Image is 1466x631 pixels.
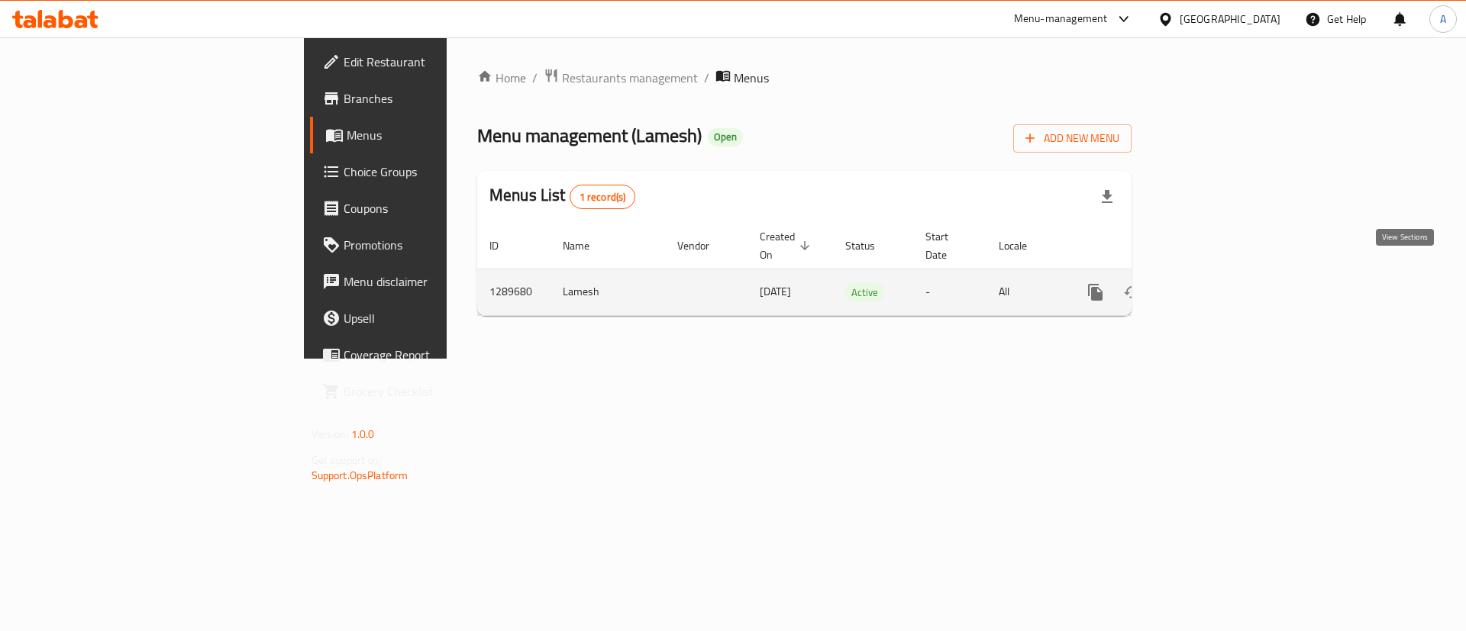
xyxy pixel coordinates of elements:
a: Branches [310,80,549,117]
span: 1 record(s) [570,190,635,204]
span: Menus [734,69,769,87]
a: Restaurants management [544,68,698,88]
span: Created On [760,227,815,264]
span: Version: [312,424,349,444]
span: Status [845,237,895,255]
span: Grocery Checklist [344,382,537,401]
a: Coverage Report [310,336,549,373]
div: Export file [1089,179,1125,215]
button: Add New Menu [1013,124,1132,153]
span: Coupons [344,199,537,217]
li: / [704,69,709,87]
span: Restaurants management [562,69,698,87]
a: Support.OpsPlatform [312,465,408,485]
span: A [1440,11,1446,27]
a: Coupons [310,190,549,227]
table: enhanced table [477,223,1236,316]
span: Add New Menu [1025,129,1119,148]
span: Promotions [344,236,537,254]
span: Name [563,237,609,255]
span: Upsell [344,309,537,327]
a: Promotions [310,227,549,263]
h2: Menus List [489,184,635,209]
span: Choice Groups [344,163,537,181]
td: Lamesh [551,269,665,315]
a: Choice Groups [310,153,549,190]
button: Change Status [1114,274,1151,311]
th: Actions [1065,223,1236,269]
div: Active [845,283,884,301]
div: Total records count [570,185,636,209]
span: Open [708,130,743,143]
span: Menus [347,126,537,144]
span: Active [845,284,884,301]
nav: breadcrumb [477,68,1132,88]
a: Grocery Checklist [310,373,549,410]
span: [DATE] [760,282,791,301]
div: Open [708,128,743,146]
span: Branches [344,89,537,108]
button: more [1077,274,1114,311]
span: Coverage Report [344,346,537,364]
td: All [986,269,1065,315]
a: Menu disclaimer [310,263,549,300]
span: Menu disclaimer [344,272,537,291]
span: Vendor [677,237,729,255]
a: Menus [310,117,549,153]
a: Upsell [310,300,549,336]
span: 1.0.0 [351,424,375,444]
span: Start Date [925,227,968,264]
div: Menu-management [1014,10,1108,28]
span: Locale [999,237,1047,255]
span: Get support on: [312,450,382,470]
span: Menu management ( Lamesh ) [477,118,702,153]
div: [GEOGRAPHIC_DATA] [1180,11,1280,27]
span: Edit Restaurant [344,53,537,71]
td: - [913,269,986,315]
span: ID [489,237,518,255]
a: Edit Restaurant [310,43,549,80]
